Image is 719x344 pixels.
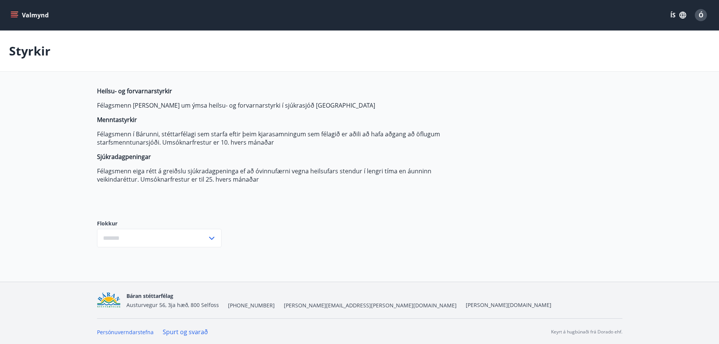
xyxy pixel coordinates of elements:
[97,130,453,147] p: Félagsmenn í Bárunni, stéttarfélagi sem starfa eftir þeim kjarasamningum sem félagið er aðili að ...
[97,167,453,184] p: Félagsmenn eiga rétt á greiðslu sjúkradagpeninga ef að óvinnufærni vegna heilsufars stendur í len...
[666,8,690,22] button: ÍS
[126,292,173,299] span: Báran stéttarfélag
[692,6,710,24] button: Ó
[97,101,453,110] p: Félagsmenn [PERSON_NAME] um ýmsa heilsu- og forvarnarstyrki í sjúkrasjóð [GEOGRAPHIC_DATA]
[97,87,172,95] strong: Heilsu- og forvarnarstyrkir
[97,153,151,161] strong: Sjúkradagpeningar
[97,116,137,124] strong: Menntastyrkir
[228,302,275,309] span: [PHONE_NUMBER]
[97,329,154,336] a: Persónuverndarstefna
[97,292,121,309] img: Bz2lGXKH3FXEIQKvoQ8VL0Fr0uCiWgfgA3I6fSs8.png
[97,220,222,227] label: Flokkur
[126,301,219,309] span: Austurvegur 56, 3ja hæð, 800 Selfoss
[9,43,51,59] p: Styrkir
[163,328,208,336] a: Spurt og svarað
[284,302,457,309] span: [PERSON_NAME][EMAIL_ADDRESS][PERSON_NAME][DOMAIN_NAME]
[9,8,52,22] button: menu
[466,301,551,309] a: [PERSON_NAME][DOMAIN_NAME]
[699,11,704,19] span: Ó
[551,329,622,335] p: Keyrt á hugbúnaði frá Dorado ehf.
